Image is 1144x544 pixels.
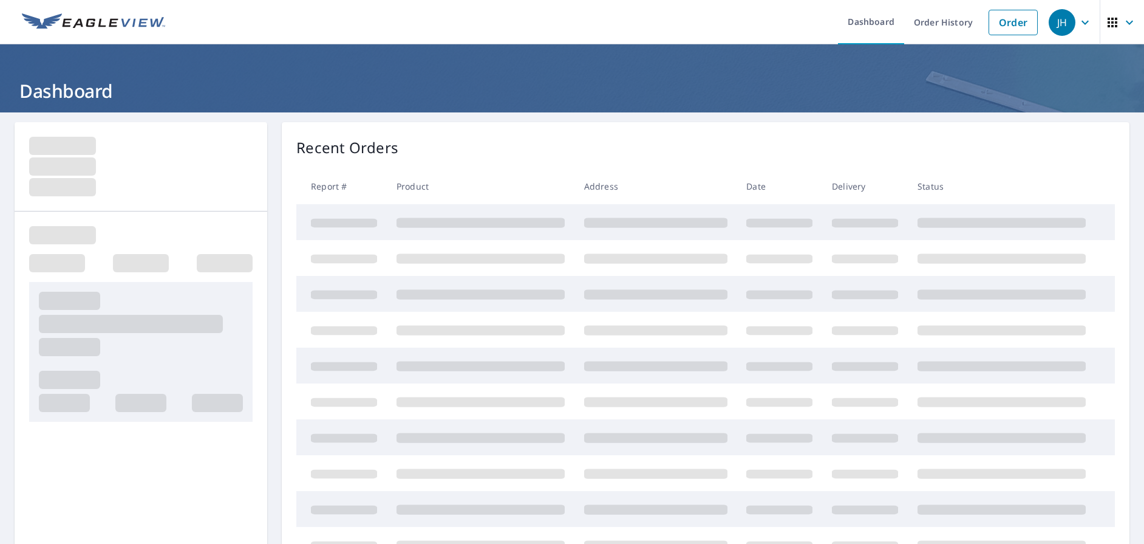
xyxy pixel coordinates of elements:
p: Recent Orders [296,137,398,159]
div: JH [1049,9,1075,36]
h1: Dashboard [15,78,1129,103]
th: Product [387,168,574,204]
img: EV Logo [22,13,165,32]
th: Report # [296,168,387,204]
th: Date [737,168,822,204]
th: Address [574,168,737,204]
th: Status [908,168,1095,204]
a: Order [989,10,1038,35]
th: Delivery [822,168,908,204]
